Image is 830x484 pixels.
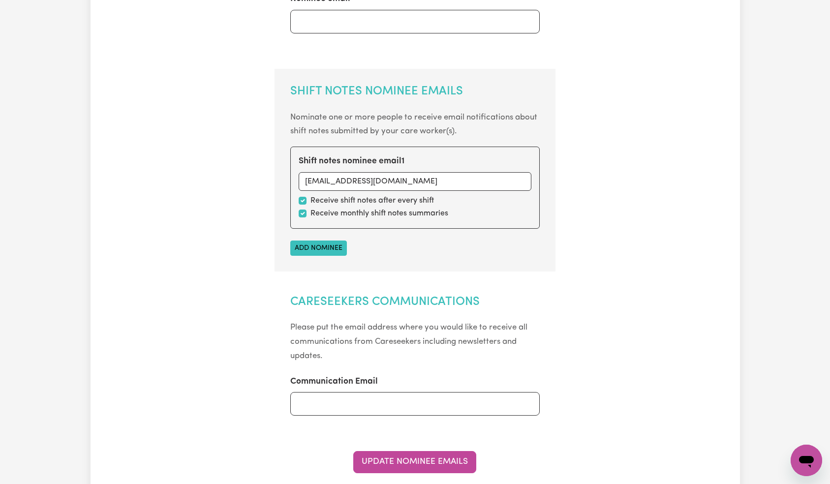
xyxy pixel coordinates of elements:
label: Receive shift notes after every shift [310,195,434,207]
small: Nominate one or more people to receive email notifications about shift notes submitted by your ca... [290,113,537,136]
h2: Shift Notes Nominee Emails [290,85,540,99]
label: Communication Email [290,375,378,388]
label: Shift notes nominee email 1 [299,155,404,168]
button: Add nominee [290,241,347,256]
small: Please put the email address where you would like to receive all communications from Careseekers ... [290,323,527,360]
iframe: Button to launch messaging window [791,445,822,476]
h2: Careseekers Communications [290,295,540,309]
button: Update Nominee Emails [353,451,476,473]
label: Receive monthly shift notes summaries [310,208,448,219]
